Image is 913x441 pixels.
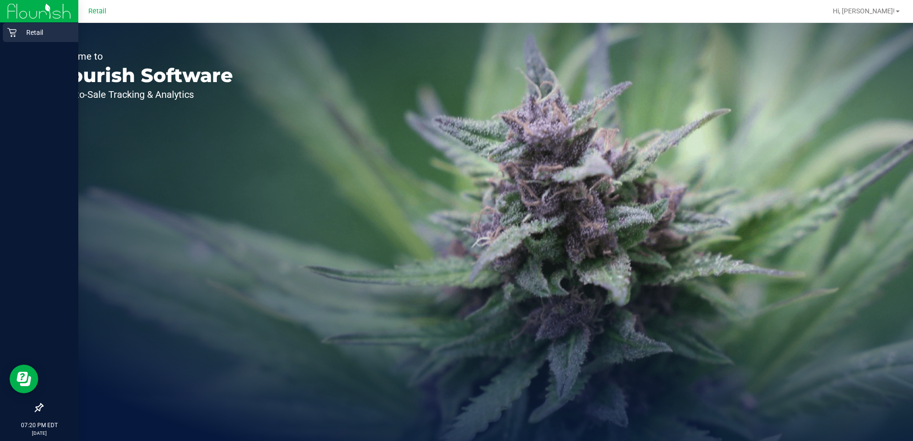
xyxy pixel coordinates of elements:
span: Hi, [PERSON_NAME]! [833,7,895,15]
p: 07:20 PM EDT [4,421,74,430]
p: Welcome to [52,52,233,61]
span: Retail [88,7,106,15]
inline-svg: Retail [7,28,17,37]
p: Seed-to-Sale Tracking & Analytics [52,90,233,99]
p: [DATE] [4,430,74,437]
iframe: Resource center [10,365,38,393]
p: Flourish Software [52,66,233,85]
p: Retail [17,27,74,38]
